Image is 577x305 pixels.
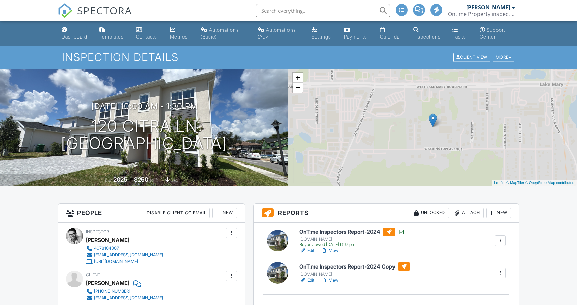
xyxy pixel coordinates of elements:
[62,51,515,63] h1: Inspection Details
[212,208,237,218] div: New
[133,24,162,43] a: Contacts
[477,24,518,43] a: Support Center
[299,228,405,248] a: OnT:me Inspectors Report-2024 [DOMAIN_NAME] Buyer viewed [DATE] 6:37 pm
[255,24,304,43] a: Automations (Advanced)
[86,258,163,265] a: [URL][DOMAIN_NAME]
[86,235,129,245] div: [PERSON_NAME]
[258,27,296,40] div: Automations (Adv)
[448,11,515,17] div: Ontime Property inspectors
[299,262,410,277] a: OnT:me Inspectors Report-2024 Copy [DOMAIN_NAME]
[453,54,492,59] a: Client View
[480,27,505,40] div: Support Center
[411,208,449,218] div: Unlocked
[341,24,372,43] a: Payments
[293,83,303,93] a: Zoom out
[144,208,210,218] div: Disable Client CC Email
[94,246,119,251] div: 4078104307
[486,208,511,218] div: New
[299,247,314,254] a: Edit
[105,178,112,183] span: Built
[344,34,367,40] div: Payments
[413,34,441,40] div: Inspections
[61,117,227,153] h1: 120 Citra Ln [GEOGRAPHIC_DATA]
[170,34,188,40] div: Metrics
[99,34,124,40] div: Templates
[256,4,390,17] input: Search everything...
[299,228,405,236] h6: OnT:me Inspectors Report-2024
[86,288,163,295] a: [PHONE_NUMBER]
[411,24,444,43] a: Inspections
[321,247,338,254] a: View
[198,24,250,43] a: Automations (Basic)
[380,34,401,40] div: Calendar
[506,181,524,185] a: © MapTiler
[86,245,163,252] a: 4078104307
[167,24,193,43] a: Metrics
[86,272,100,277] span: Client
[453,53,490,62] div: Client View
[94,259,138,264] div: [URL][DOMAIN_NAME]
[136,34,157,40] div: Contacts
[58,204,245,223] h3: People
[493,53,515,62] div: More
[91,102,198,111] h3: [DATE] 10:00 am - 1:30 pm
[525,181,575,185] a: © OpenStreetMap contributors
[309,24,336,43] a: Settings
[201,27,239,40] div: Automations (Basic)
[450,24,472,43] a: Tasks
[466,4,510,11] div: [PERSON_NAME]
[86,278,129,288] div: [PERSON_NAME]
[62,34,87,40] div: Dashboard
[299,262,410,271] h6: OnT:me Inspectors Report-2024 Copy
[86,229,109,234] span: Inspector
[452,208,484,218] div: Attach
[321,277,338,284] a: View
[494,181,505,185] a: Leaflet
[492,180,577,186] div: |
[293,73,303,83] a: Zoom in
[94,289,130,294] div: [PHONE_NUMBER]
[58,3,72,18] img: The Best Home Inspection Software - Spectora
[86,252,163,258] a: [EMAIL_ADDRESS][DOMAIN_NAME]
[377,24,405,43] a: Calendar
[59,24,91,43] a: Dashboard
[113,176,127,183] div: 2025
[77,3,132,17] span: SPECTORA
[149,178,159,183] span: sq. ft.
[299,272,410,277] div: [DOMAIN_NAME]
[86,295,163,301] a: [EMAIL_ADDRESS][DOMAIN_NAME]
[299,277,314,284] a: Edit
[134,176,148,183] div: 3250
[452,34,466,40] div: Tasks
[94,295,163,301] div: [EMAIL_ADDRESS][DOMAIN_NAME]
[254,204,519,223] h3: Reports
[299,237,405,242] div: [DOMAIN_NAME]
[299,242,405,247] div: Buyer viewed [DATE] 6:37 pm
[97,24,128,43] a: Templates
[94,252,163,258] div: [EMAIL_ADDRESS][DOMAIN_NAME]
[312,34,331,40] div: Settings
[171,178,178,183] span: slab
[58,9,132,23] a: SPECTORA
